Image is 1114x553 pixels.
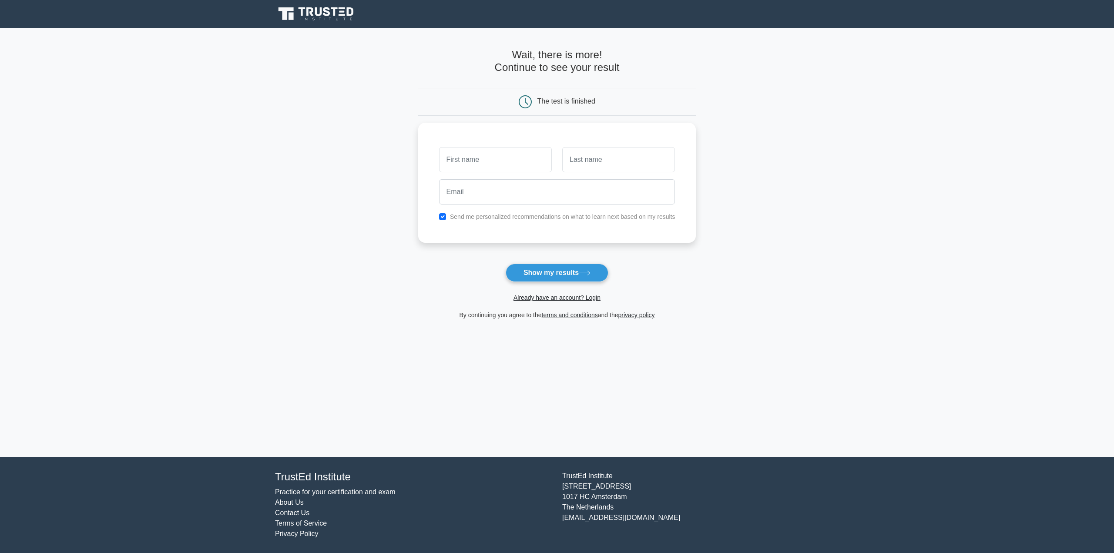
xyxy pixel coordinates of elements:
button: Show my results [506,264,608,282]
a: privacy policy [618,312,655,318]
div: The test is finished [537,97,595,105]
a: Contact Us [275,509,309,516]
input: First name [439,147,552,172]
a: Practice for your certification and exam [275,488,396,496]
h4: Wait, there is more! Continue to see your result [418,49,696,74]
div: By continuing you agree to the and the [413,310,701,320]
input: Email [439,179,675,204]
div: TrustEd Institute [STREET_ADDRESS] 1017 HC Amsterdam The Netherlands [EMAIL_ADDRESS][DOMAIN_NAME] [557,471,844,539]
a: Already have an account? Login [513,294,601,301]
input: Last name [562,147,675,172]
a: Terms of Service [275,519,327,527]
h4: TrustEd Institute [275,471,552,483]
a: About Us [275,499,304,506]
a: Privacy Policy [275,530,319,537]
label: Send me personalized recommendations on what to learn next based on my results [450,213,675,220]
a: terms and conditions [542,312,598,318]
